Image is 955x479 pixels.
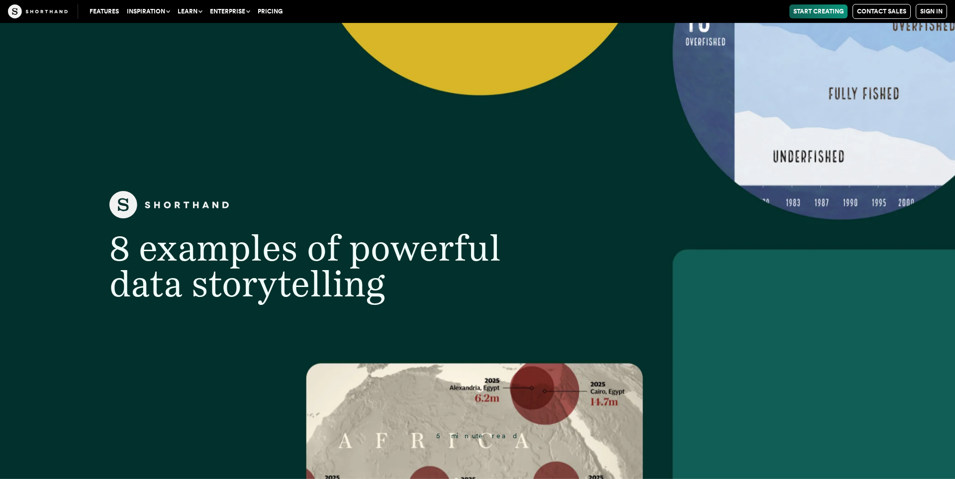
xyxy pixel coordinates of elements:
a: Sign in [916,4,947,19]
span: 5 minute read [436,432,519,440]
a: Contact Sales [853,4,911,19]
a: Features [86,4,123,18]
a: Start Creating [789,4,848,18]
img: The Craft [8,4,68,18]
button: Learn [174,4,206,18]
button: Enterprise [206,4,254,18]
span: 8 examples of powerful data storytelling [109,226,501,305]
button: Inspiration [123,4,174,18]
a: Pricing [254,4,286,18]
